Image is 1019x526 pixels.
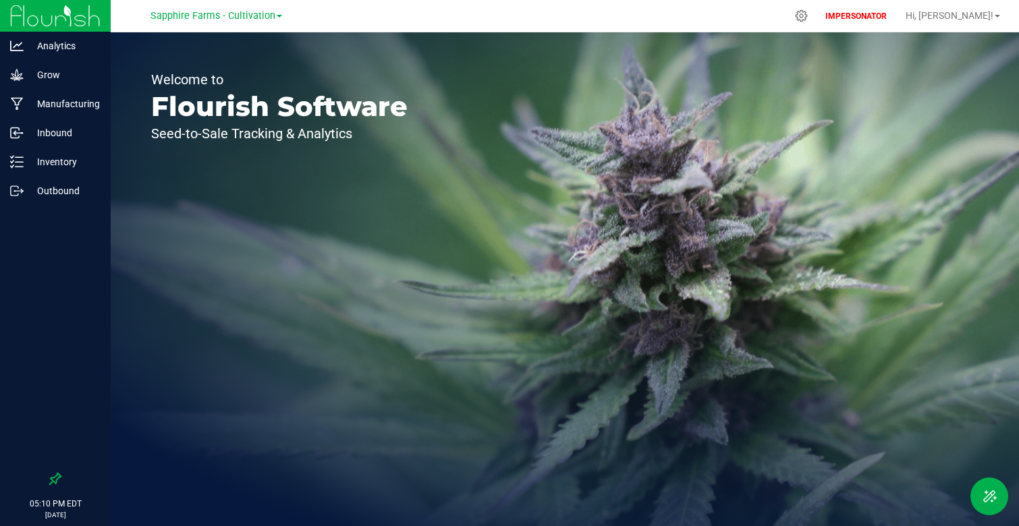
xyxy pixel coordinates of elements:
p: Inbound [24,125,105,141]
inline-svg: Grow [10,68,24,82]
p: Outbound [24,183,105,199]
span: Hi, [PERSON_NAME]! [906,10,993,21]
inline-svg: Inventory [10,155,24,169]
p: Analytics [24,38,105,54]
p: Seed-to-Sale Tracking & Analytics [151,127,408,140]
inline-svg: Inbound [10,126,24,140]
button: Toggle Menu [970,477,1008,515]
p: Grow [24,67,105,83]
p: 05:10 PM EDT [6,498,105,510]
p: Flourish Software [151,93,408,120]
div: Manage settings [793,9,810,22]
p: Inventory [24,154,105,170]
inline-svg: Outbound [10,184,24,198]
p: IMPERSONATOR [820,10,892,22]
inline-svg: Manufacturing [10,97,24,111]
span: Sapphire Farms - Cultivation [150,10,275,22]
inline-svg: Analytics [10,39,24,53]
label: Pin the sidebar to full width on large screens [49,472,62,486]
p: [DATE] [6,510,105,520]
p: Welcome to [151,73,408,86]
p: Manufacturing [24,96,105,112]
